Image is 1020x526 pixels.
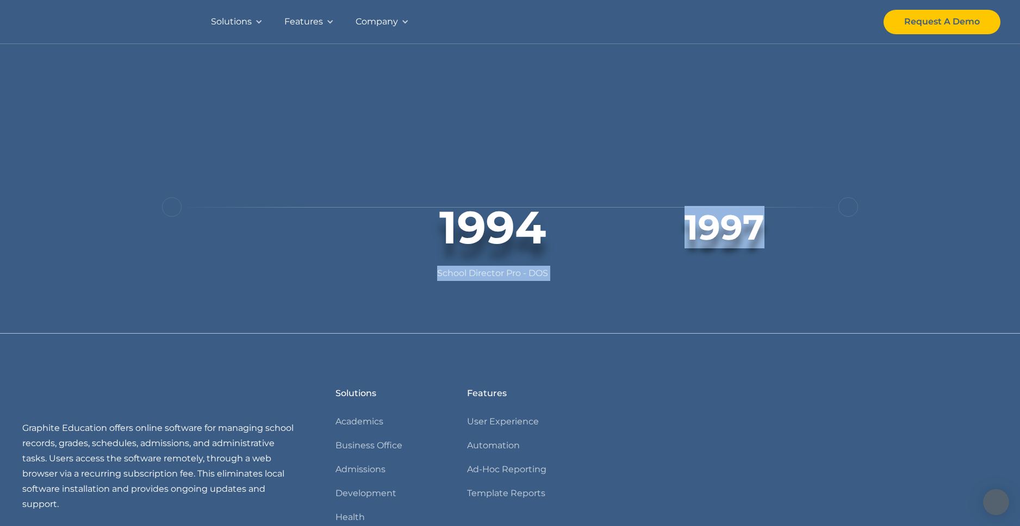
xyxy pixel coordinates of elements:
p: Graphite Education offers online software for managing school records, grades, schedules, admissi... [22,421,301,512]
div: Company [356,14,398,29]
div: previous slide [162,197,182,217]
div: Features [284,14,323,29]
div: Open Intercom Messenger [983,489,1009,515]
div: Solutions [211,14,252,29]
div: 2 of 8 [626,15,858,281]
div: Request A Demo [904,14,980,29]
a: Template Reports [467,486,545,501]
div: next slide [838,197,858,217]
div: 1 of 8 [394,15,626,281]
div: carousel [162,15,858,281]
p: School Director Pro - DOS [394,266,592,281]
div: Features [467,386,507,401]
div: Solutions [335,386,376,401]
a: Health [335,510,365,525]
a: Automation [467,438,520,453]
a: Development [335,486,396,501]
a: Admissions [335,462,385,477]
a: Ad-Hoc Reporting [467,462,546,477]
div: 1997 [626,206,823,248]
a: Request A Demo [884,10,1000,34]
div: 1994 [364,201,620,255]
a: User Experience [467,414,539,429]
a: Academics [335,414,383,429]
a: Business Office [335,438,402,453]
